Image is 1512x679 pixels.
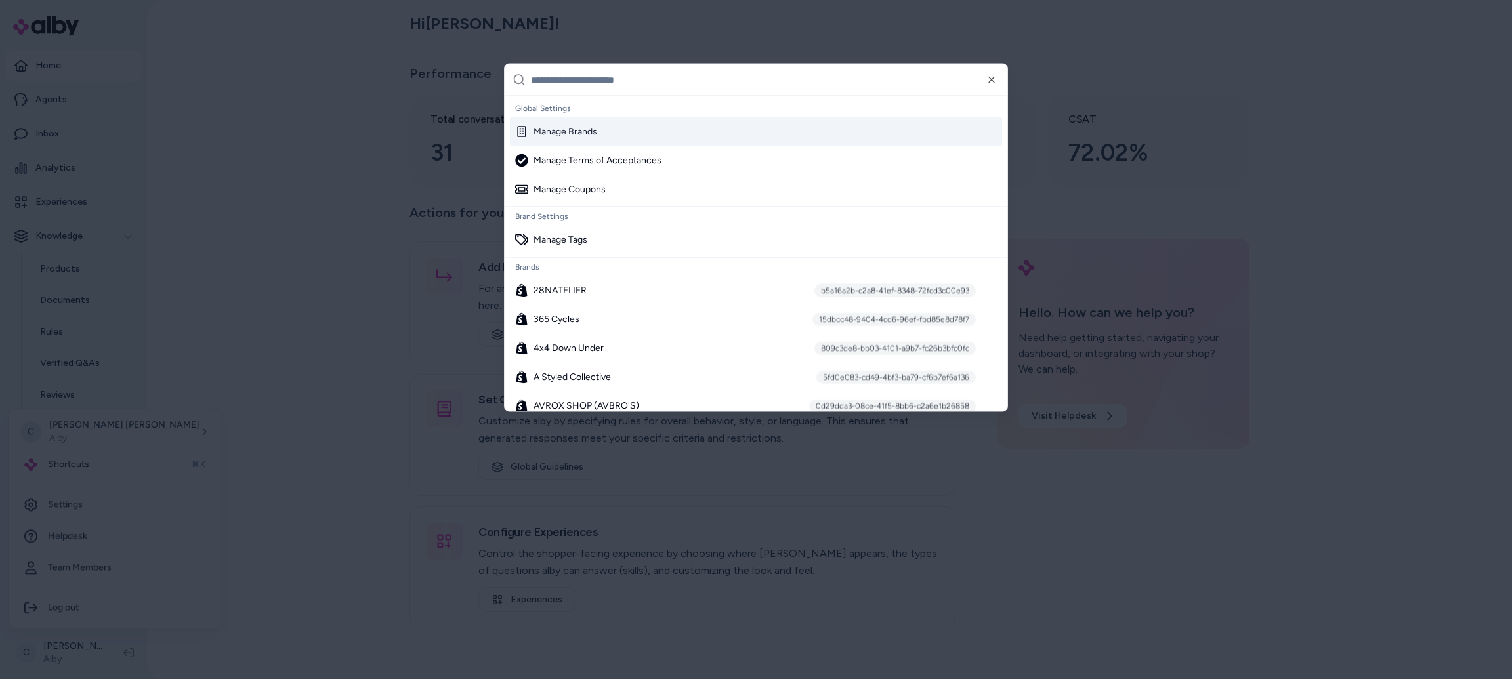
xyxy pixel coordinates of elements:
div: 15dbcc48-9404-4cd6-96ef-fbd85e8d78f7 [812,313,976,326]
div: 809c3de8-bb03-4101-a9b7-fc26b3bfc0fc [814,342,976,355]
div: 5fd0e083-cd49-4bf3-ba79-cf6b7ef6a136 [816,371,976,384]
div: Manage Terms of Acceptances [515,154,661,167]
div: Manage Coupons [515,183,606,196]
div: Brand Settings [510,207,1002,226]
div: Brands [510,258,1002,276]
span: 28NATELIER [534,284,587,297]
div: Global Settings [510,99,1002,117]
span: 4x4 Down Under [534,342,604,355]
span: 365 Cycles [534,313,579,326]
div: 0d29dda3-08ce-41f5-8bb6-c2a6e1b26858 [809,400,976,413]
div: Manage Tags [515,234,587,247]
div: Manage Brands [515,125,597,138]
span: A Styled Collective [534,371,611,384]
span: AVROX SHOP (AVBRO'S) [534,400,639,413]
div: b5a16a2b-c2a8-41ef-8348-72fcd3c00e93 [814,284,976,297]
